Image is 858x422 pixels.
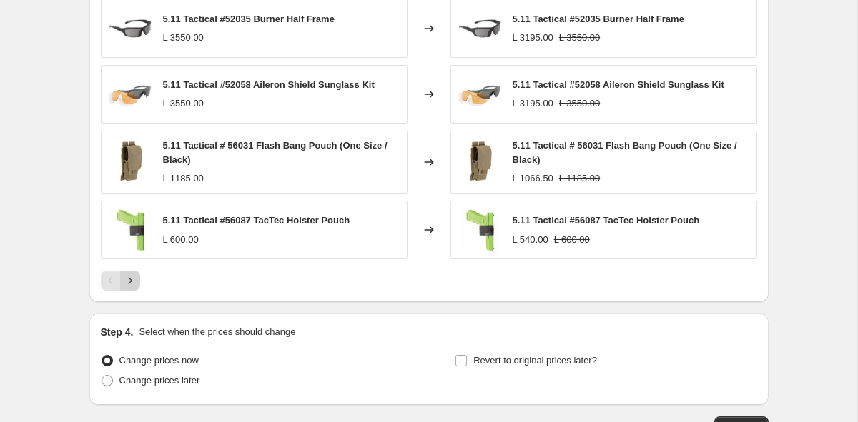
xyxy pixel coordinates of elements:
[163,171,204,186] div: L 1185.00
[554,233,590,247] strike: L 600.00
[163,79,375,90] span: 5.11 Tactical #52058 Aileron Shield Sunglass Kit
[513,79,724,90] span: 5.11 Tactical #52058 Aileron Shield Sunglass Kit
[473,355,597,366] span: Revert to original prices later?
[109,73,152,116] img: aileron_shielkit_80x.jpg
[163,140,388,165] span: 5.11 Tactical # 56031 Flash Bang Pouch (One Size / Black)
[101,271,140,291] nav: Pagination
[513,96,553,111] div: L 3195.00
[101,325,134,339] h2: Step 4.
[163,31,204,45] div: L 3550.00
[513,31,553,45] div: L 3195.00
[119,375,200,386] span: Change prices later
[513,215,700,226] span: 5.11 Tactical #56087 TacTec Holster Pouch
[513,171,553,186] div: L 1066.50
[109,141,152,184] img: 56031flashbangpouchsandpuch_80x.jpg
[458,141,501,184] img: 56031flashbangpouchsandpuch_80x.jpg
[559,96,600,111] strike: L 3550.00
[163,233,199,247] div: L 600.00
[458,73,501,116] img: aileron_shielkit_80x.jpg
[109,7,152,50] img: 52035_-_BURNER_HALF_FRAME_80x.jpg
[139,325,295,339] p: Select when the prices should change
[513,233,548,247] div: L 540.00
[513,14,684,24] span: 5.11 Tactical #52035 Burner Half Frame
[109,209,152,251] img: 56087_-_Tac_Tec_Holster_Pouch_80x.jpg
[120,271,140,291] button: Next
[559,171,600,186] strike: L 1185.00
[513,140,737,165] span: 5.11 Tactical # 56031 Flash Bang Pouch (One Size / Black)
[119,355,199,366] span: Change prices now
[559,31,600,45] strike: L 3550.00
[163,215,350,226] span: 5.11 Tactical #56087 TacTec Holster Pouch
[458,7,501,50] img: 52035_-_BURNER_HALF_FRAME_80x.jpg
[163,96,204,111] div: L 3550.00
[163,14,335,24] span: 5.11 Tactical #52035 Burner Half Frame
[458,209,501,251] img: 56087_-_Tac_Tec_Holster_Pouch_80x.jpg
